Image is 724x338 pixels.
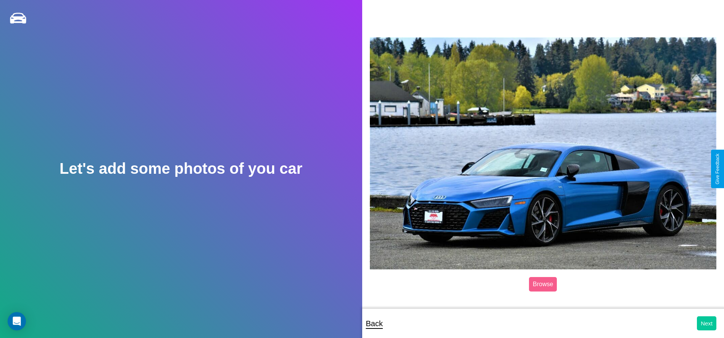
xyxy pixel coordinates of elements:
label: Browse [529,277,557,292]
img: posted [370,37,717,269]
button: Next [697,316,716,330]
div: Open Intercom Messenger [8,312,26,330]
p: Back [366,317,383,330]
div: Give Feedback [715,154,720,184]
h2: Let's add some photos of you car [60,160,302,177]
